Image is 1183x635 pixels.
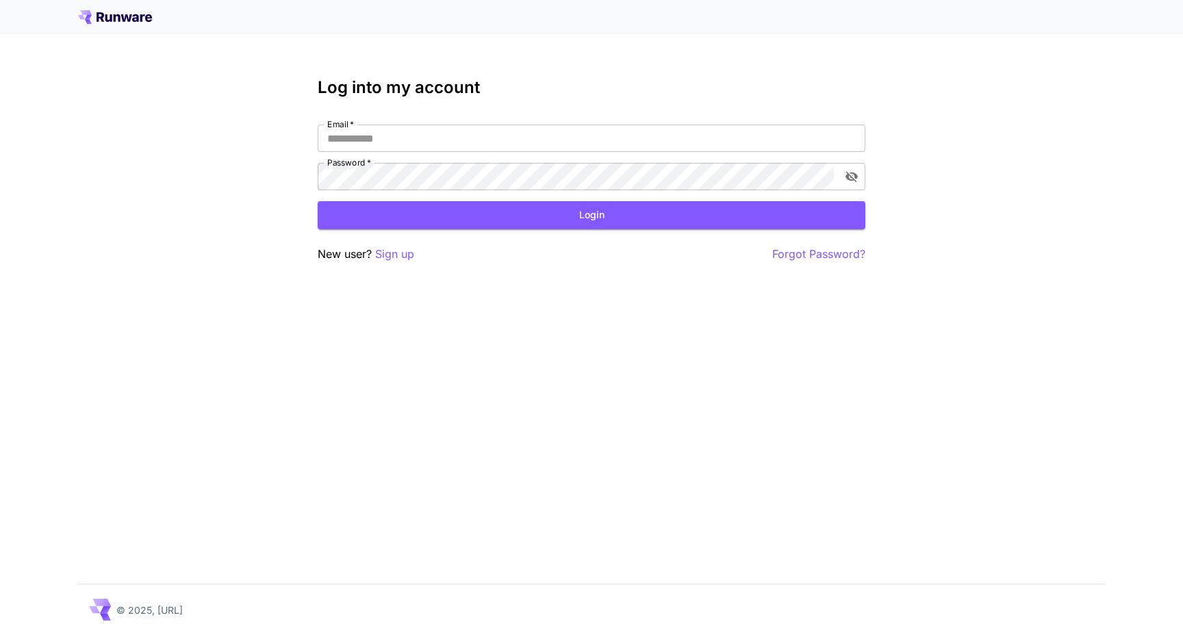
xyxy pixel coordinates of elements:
[839,164,864,189] button: toggle password visibility
[375,246,414,263] button: Sign up
[116,603,183,617] p: © 2025, [URL]
[772,246,865,263] button: Forgot Password?
[318,78,865,97] h3: Log into my account
[327,157,371,168] label: Password
[318,201,865,229] button: Login
[327,118,354,130] label: Email
[318,246,414,263] p: New user?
